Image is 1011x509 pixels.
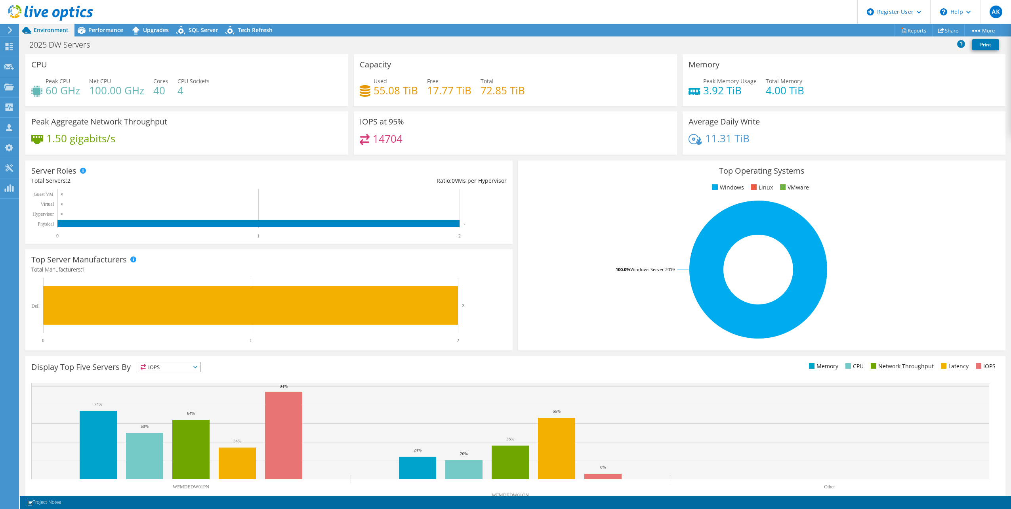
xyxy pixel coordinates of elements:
[427,86,471,95] h4: 17.77 TiB
[189,26,218,34] span: SQL Server
[34,191,53,197] text: Guest VM
[553,409,561,413] text: 66%
[778,183,809,192] li: VMware
[61,212,63,216] text: 0
[280,384,288,388] text: 94%
[492,492,529,498] text: WFMDEDW01QN
[705,134,750,143] h4: 11.31 TiB
[749,183,773,192] li: Linux
[26,40,102,49] h1: 2025 DW Servers
[464,222,465,226] text: 2
[481,86,525,95] h4: 72.85 TiB
[630,266,675,272] tspan: Windows Server 2019
[143,26,169,34] span: Upgrades
[61,202,63,206] text: 0
[807,362,838,371] li: Memory
[972,39,999,50] a: Print
[360,117,404,126] h3: IOPS at 95%
[31,303,40,309] text: Dell
[32,211,54,217] text: Hypervisor
[46,77,70,85] span: Peak CPU
[939,362,969,371] li: Latency
[31,166,76,175] h3: Server Roles
[56,233,59,239] text: 0
[61,192,63,196] text: 0
[766,77,802,85] span: Total Memory
[689,117,760,126] h3: Average Daily Write
[31,255,127,264] h3: Top Server Manufacturers
[31,60,47,69] h3: CPU
[452,177,455,184] span: 0
[600,465,606,469] text: 6%
[374,77,387,85] span: Used
[462,303,464,308] text: 2
[21,498,67,507] a: Project Notes
[233,438,241,443] text: 34%
[269,176,507,185] div: Ratio: VMs per Hypervisor
[843,362,864,371] li: CPU
[31,117,167,126] h3: Peak Aggregate Network Throughput
[974,362,996,371] li: IOPS
[964,24,1001,36] a: More
[34,26,69,34] span: Environment
[689,60,719,69] h3: Memory
[616,266,630,272] tspan: 100.0%
[932,24,965,36] a: Share
[414,448,422,452] text: 24%
[187,411,195,415] text: 64%
[238,26,273,34] span: Tech Refresh
[46,134,115,143] h4: 1.50 gigabits/s
[506,436,514,441] text: 36%
[31,176,269,185] div: Total Servers:
[89,77,111,85] span: Net CPU
[457,338,459,343] text: 2
[710,183,744,192] li: Windows
[895,24,933,36] a: Reports
[257,233,259,239] text: 1
[177,86,210,95] h4: 4
[360,60,391,69] h3: Capacity
[67,177,71,184] span: 2
[46,86,80,95] h4: 60 GHz
[141,424,149,429] text: 50%
[374,86,418,95] h4: 55.08 TiB
[824,484,835,490] text: Other
[869,362,934,371] li: Network Throughput
[373,134,402,143] h4: 14704
[82,266,85,273] span: 1
[460,451,468,456] text: 20%
[703,77,757,85] span: Peak Memory Usage
[153,86,168,95] h4: 40
[481,77,494,85] span: Total
[138,362,200,372] span: IOPS
[31,265,507,274] h4: Total Manufacturers:
[766,86,804,95] h4: 4.00 TiB
[703,86,757,95] h4: 3.92 TiB
[250,338,252,343] text: 1
[173,484,209,490] text: WFMDEDW01PN
[38,221,54,227] text: Physical
[41,201,54,207] text: Virtual
[940,8,947,15] svg: \n
[42,338,44,343] text: 0
[89,86,144,95] h4: 100.00 GHz
[177,77,210,85] span: CPU Sockets
[153,77,168,85] span: Cores
[524,166,1000,175] h3: Top Operating Systems
[990,6,1002,18] span: AK
[94,402,102,406] text: 74%
[88,26,123,34] span: Performance
[458,233,461,239] text: 2
[427,77,439,85] span: Free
